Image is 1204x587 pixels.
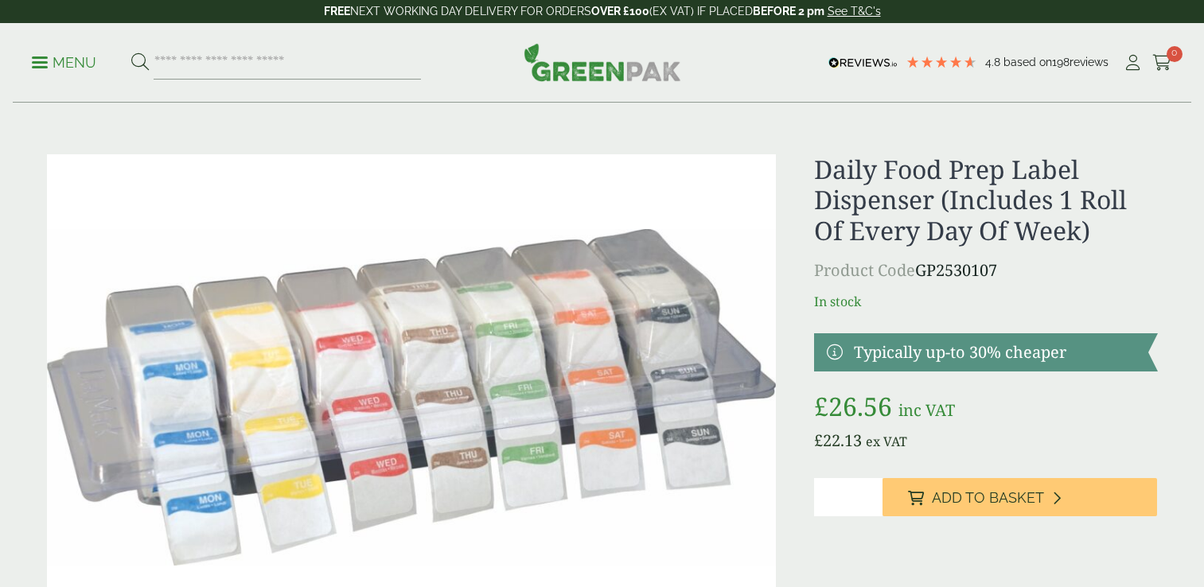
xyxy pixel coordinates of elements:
[32,53,96,72] p: Menu
[1152,51,1172,75] a: 0
[591,5,649,17] strong: OVER £100
[814,430,862,451] bdi: 22.13
[883,478,1157,516] button: Add to Basket
[32,53,96,69] a: Menu
[1152,55,1172,71] i: Cart
[814,292,1157,311] p: In stock
[932,489,1044,507] span: Add to Basket
[866,433,907,450] span: ex VAT
[814,430,823,451] span: £
[1070,56,1109,68] span: reviews
[524,43,681,81] img: GreenPak Supplies
[828,5,881,17] a: See T&C's
[828,57,898,68] img: REVIEWS.io
[814,389,828,423] span: £
[814,259,1157,282] p: GP2530107
[906,55,977,69] div: 4.79 Stars
[814,154,1157,246] h1: Daily Food Prep Label Dispenser (Includes 1 Roll Of Every Day Of Week)
[1123,55,1143,71] i: My Account
[814,259,915,281] span: Product Code
[1052,56,1070,68] span: 198
[753,5,824,17] strong: BEFORE 2 pm
[1167,46,1183,62] span: 0
[324,5,350,17] strong: FREE
[898,399,955,421] span: inc VAT
[814,389,892,423] bdi: 26.56
[1003,56,1052,68] span: Based on
[985,56,1003,68] span: 4.8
